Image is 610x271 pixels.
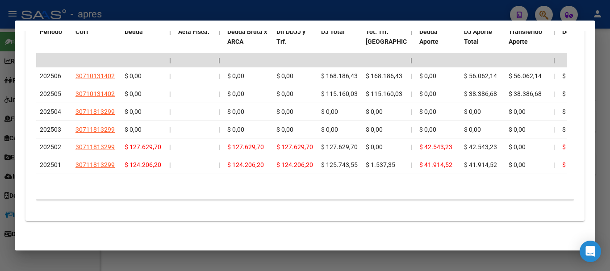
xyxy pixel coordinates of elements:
span: Transferido Aporte [509,28,542,46]
span: Deuda Contr. [562,28,599,35]
span: | [218,126,220,133]
span: $ 168.186,43 [321,72,358,79]
span: $ 0,00 [419,90,436,97]
span: $ 56.062,14 [509,72,542,79]
span: | [169,28,171,35]
span: $ 0,00 [509,161,526,168]
span: $ 0,00 [227,90,244,97]
span: Tot. Trf. [GEOGRAPHIC_DATA] [366,28,426,46]
span: Dif DDJJ y Trf. [276,28,305,46]
span: Acta Fisca. [178,28,209,35]
span: $ 124.206,20 [276,161,313,168]
datatable-header-cell: | [407,22,416,62]
datatable-header-cell: CUIT [72,22,121,62]
span: $ 0,00 [509,143,526,150]
span: 30711813299 [75,161,115,168]
span: $ 1.537,35 [366,161,395,168]
span: | [169,90,171,97]
datatable-header-cell: | [550,22,559,62]
span: | [218,90,220,97]
span: | [553,126,555,133]
span: $ 42.543,23 [464,143,497,150]
span: | [553,161,555,168]
span: | [410,57,412,64]
span: | [410,143,412,150]
span: $ 115.160,03 [321,90,358,97]
span: $ 125.743,55 [321,161,358,168]
span: 202505 [40,90,61,97]
span: $ 85.086,47 [562,143,595,150]
span: 30710131402 [75,90,115,97]
span: $ 0,00 [562,126,579,133]
span: 202502 [40,143,61,150]
span: $ 127.629,70 [321,143,358,150]
span: | [218,28,220,35]
datatable-header-cell: | [166,22,175,62]
span: $ 0,00 [321,126,338,133]
datatable-header-cell: Acta Fisca. [175,22,215,62]
span: 30710131402 [75,72,115,79]
span: 202504 [40,108,61,115]
span: | [218,72,220,79]
span: | [410,108,412,115]
span: $ 0,00 [562,72,579,79]
span: $ 124.206,20 [227,161,264,168]
span: 202503 [40,126,61,133]
span: $ 0,00 [227,108,244,115]
span: $ 0,00 [464,126,481,133]
span: | [553,28,555,35]
span: $ 0,00 [509,108,526,115]
span: $ 0,00 [276,126,293,133]
span: | [169,57,171,64]
span: $ 0,00 [321,108,338,115]
span: Deuda Bruta x ARCA [227,28,267,46]
span: | [169,143,171,150]
span: $ 0,00 [227,72,244,79]
span: 202506 [40,72,61,79]
span: $ 0,00 [366,108,383,115]
span: | [218,57,220,64]
datatable-header-cell: Deuda Bruta x ARCA [224,22,273,62]
span: $ 0,00 [419,108,436,115]
span: 30711813299 [75,126,115,133]
span: $ 168.186,43 [366,72,402,79]
span: $ 0,00 [125,72,142,79]
span: | [410,126,412,133]
span: $ 127.629,70 [125,143,161,150]
span: $ 41.914,52 [464,161,497,168]
span: $ 0,00 [419,126,436,133]
span: 30711813299 [75,108,115,115]
span: | [553,108,555,115]
datatable-header-cell: Transferido Aporte [505,22,550,62]
span: $ 38.386,68 [464,90,497,97]
span: | [169,72,171,79]
datatable-header-cell: | [215,22,224,62]
datatable-header-cell: Período [36,22,72,62]
span: $ 0,00 [276,108,293,115]
span: $ 42.543,23 [419,143,452,150]
span: | [218,161,220,168]
span: | [410,161,412,168]
span: $ 0,00 [227,126,244,133]
datatable-header-cell: Dif DDJJ y Trf. [273,22,318,62]
datatable-header-cell: Tot. Trf. Bruto [362,22,407,62]
span: DJ Total [321,28,345,35]
span: $ 0,00 [125,108,142,115]
span: | [169,108,171,115]
span: | [218,143,220,150]
span: | [169,161,171,168]
span: | [553,72,555,79]
datatable-header-cell: DJ Total [318,22,362,62]
span: $ 127.629,70 [276,143,313,150]
span: $ 56.062,14 [464,72,497,79]
span: $ 0,00 [562,108,579,115]
span: | [410,72,412,79]
span: $ 41.914,52 [419,161,452,168]
span: Período [40,28,62,35]
span: CUIT [75,28,89,35]
span: $ 0,00 [366,126,383,133]
datatable-header-cell: Deuda Aporte [416,22,460,62]
span: $ 0,00 [509,126,526,133]
span: $ 82.291,69 [562,161,595,168]
span: $ 0,00 [419,72,436,79]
